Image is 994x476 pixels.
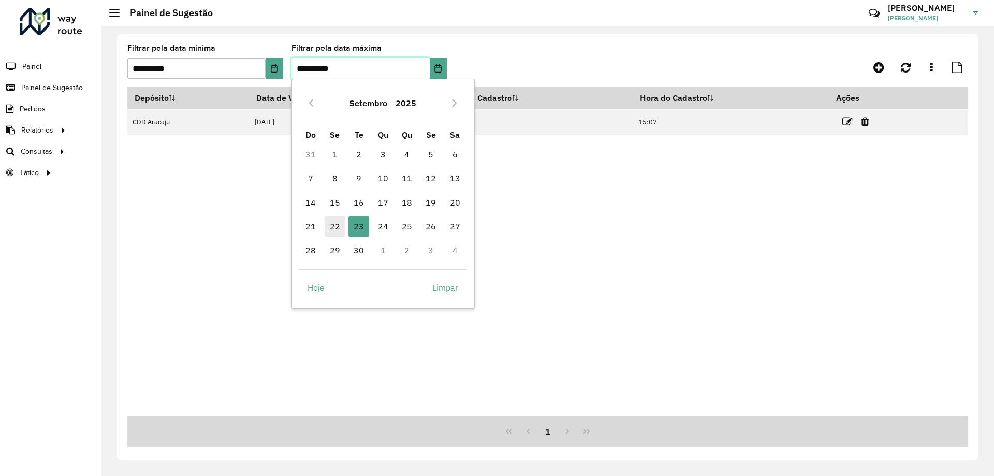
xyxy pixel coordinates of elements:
span: 20 [445,192,465,213]
td: 20 [443,191,466,214]
th: Data de Vigência [249,87,438,109]
span: 29 [325,240,345,261]
span: 26 [420,216,441,237]
td: 22 [323,214,347,238]
a: Excluir [861,114,869,128]
button: Choose Month [345,91,391,116]
label: Filtrar pela data máxima [291,42,382,54]
td: 23 [347,214,371,238]
span: Te [355,129,363,140]
td: 16 [347,191,371,214]
td: 14 [299,191,323,214]
td: 24 [371,214,394,238]
span: Se [330,129,340,140]
span: 22 [325,216,345,237]
span: 8 [325,168,345,189]
td: 28 [299,238,323,262]
td: 31 [299,142,323,166]
span: 13 [445,168,465,189]
span: 27 [445,216,465,237]
td: 9 [347,166,371,190]
span: 30 [348,240,369,261]
span: 14 [300,192,321,213]
span: Do [305,129,316,140]
td: 2 [347,142,371,166]
span: 9 [348,168,369,189]
td: 30 [347,238,371,262]
td: 4 [443,238,466,262]
td: 1 [371,238,394,262]
span: 25 [397,216,417,237]
span: 7 [300,168,321,189]
span: 23 [348,216,369,237]
span: 18 [397,192,417,213]
button: 1 [538,422,558,441]
span: Se [426,129,436,140]
span: 19 [420,192,441,213]
td: 8 [323,166,347,190]
label: Filtrar pela data mínima [127,42,215,54]
button: Choose Date [266,58,283,79]
span: 15 [325,192,345,213]
a: Contato Rápido [863,2,885,24]
a: Editar [842,114,853,128]
span: Qu [378,129,388,140]
td: [DATE] [438,109,633,135]
td: 6 [443,142,466,166]
button: Next Month [446,95,463,111]
td: 19 [419,191,443,214]
td: 4 [395,142,419,166]
div: Choose Date [291,79,475,309]
span: Painel de Sugestão [21,82,83,93]
span: Limpar [432,281,458,294]
th: Ações [829,87,891,109]
span: Pedidos [20,104,46,114]
span: 1 [325,144,345,165]
button: Limpar [423,277,467,298]
td: 11 [395,166,419,190]
span: 16 [348,192,369,213]
th: Data do Cadastro [438,87,633,109]
h2: Painel de Sugestão [120,7,213,19]
td: 18 [395,191,419,214]
td: 29 [323,238,347,262]
th: Hora do Cadastro [633,87,828,109]
td: [DATE] [249,109,438,135]
td: 26 [419,214,443,238]
span: 5 [420,144,441,165]
span: Hoje [308,281,325,294]
td: 1 [323,142,347,166]
span: 28 [300,240,321,261]
span: 11 [397,168,417,189]
span: Painel [22,61,41,72]
span: Relatórios [21,125,53,136]
h3: [PERSON_NAME] [888,3,966,13]
span: 10 [373,168,393,189]
td: 10 [371,166,394,190]
span: Qu [402,129,412,140]
td: 25 [395,214,419,238]
span: 3 [373,144,393,165]
span: Tático [20,167,39,178]
button: Choose Date [430,58,447,79]
td: 27 [443,214,466,238]
span: 21 [300,216,321,237]
td: 2 [395,238,419,262]
span: 2 [348,144,369,165]
span: [PERSON_NAME] [888,13,966,23]
button: Hoje [299,277,333,298]
td: 15:07 [633,109,828,135]
th: Depósito [127,87,249,109]
td: 21 [299,214,323,238]
td: 12 [419,166,443,190]
td: 13 [443,166,466,190]
td: 5 [419,142,443,166]
td: 15 [323,191,347,214]
span: 24 [373,216,393,237]
span: Sa [450,129,460,140]
td: 7 [299,166,323,190]
span: Consultas [21,146,52,157]
span: 12 [420,168,441,189]
td: 17 [371,191,394,214]
span: 4 [397,144,417,165]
